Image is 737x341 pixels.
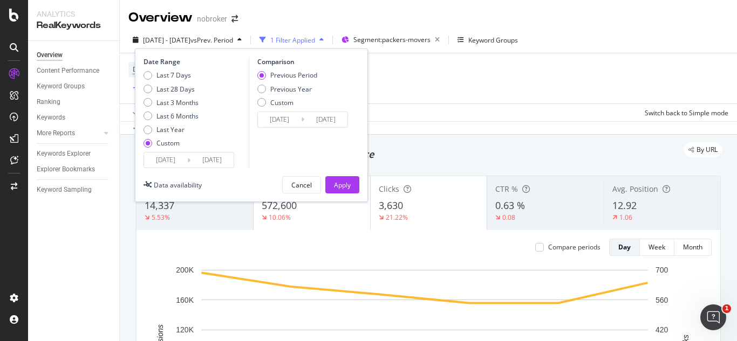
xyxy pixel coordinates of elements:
[645,108,728,117] div: Switch back to Simple mode
[683,242,702,252] div: Month
[618,242,631,252] div: Day
[353,35,431,44] span: Segment: packers-movers
[156,112,199,121] div: Last 6 Months
[144,71,199,80] div: Last 7 Days
[128,82,172,95] button: Add Filter
[37,50,63,61] div: Overview
[502,213,515,222] div: 0.08
[257,71,317,80] div: Previous Period
[337,31,444,48] button: Segment:packers-movers
[612,199,637,212] span: 12.92
[37,19,111,32] div: RealKeywords
[37,112,65,123] div: Keywords
[291,180,312,190] div: Cancel
[37,9,111,19] div: Analytics
[37,184,112,196] a: Keyword Sampling
[37,65,99,76] div: Content Performance
[495,184,518,194] span: CTR %
[468,36,518,45] div: Keyword Groups
[144,112,199,121] div: Last 6 Months
[144,85,199,94] div: Last 28 Days
[37,112,112,123] a: Keywords
[145,199,174,212] span: 14,337
[128,104,160,121] button: Apply
[37,148,112,159] a: Keywords Explorer
[640,104,728,121] button: Switch back to Simple mode
[144,57,246,66] div: Date Range
[156,98,199,107] div: Last 3 Months
[656,325,668,334] text: 420
[612,184,658,194] span: Avg. Position
[548,242,600,252] div: Compare periods
[143,36,190,45] span: [DATE] - [DATE]
[128,9,193,27] div: Overview
[176,325,194,334] text: 120K
[325,176,359,193] button: Apply
[270,85,312,94] div: Previous Year
[270,71,317,80] div: Previous Period
[37,81,112,92] a: Keyword Groups
[495,199,525,212] span: 0.63 %
[37,128,101,139] a: More Reports
[144,125,199,134] div: Last Year
[282,176,321,193] button: Cancel
[37,128,75,139] div: More Reports
[156,85,195,94] div: Last 28 Days
[257,98,317,107] div: Custom
[334,180,351,190] div: Apply
[133,65,153,74] span: Device
[231,15,238,23] div: arrow-right-arrow-left
[700,304,726,330] iframe: Intercom live chat
[176,266,194,274] text: 200K
[37,81,85,92] div: Keyword Groups
[154,180,202,190] div: Data availability
[37,148,91,159] div: Keywords Explorer
[37,164,112,175] a: Explorer Bookmarks
[609,239,640,256] button: Day
[619,213,632,222] div: 1.06
[197,13,227,24] div: nobroker
[386,213,408,222] div: 21.22%
[37,164,95,175] div: Explorer Bookmarks
[258,112,301,127] input: Start Date
[257,57,351,66] div: Comparison
[144,138,199,148] div: Custom
[190,152,234,168] input: End Date
[656,296,668,304] text: 560
[453,31,522,48] button: Keyword Groups
[37,184,92,196] div: Keyword Sampling
[722,304,731,313] span: 1
[649,242,665,252] div: Week
[270,98,294,107] div: Custom
[379,184,399,194] span: Clicks
[144,152,187,168] input: Start Date
[156,138,180,148] div: Custom
[144,98,199,107] div: Last 3 Months
[304,112,347,127] input: End Date
[674,239,712,256] button: Month
[697,147,718,153] span: By URL
[656,266,668,274] text: 700
[152,213,170,222] div: 5.53%
[176,296,194,304] text: 160K
[270,36,315,45] div: 1 Filter Applied
[684,142,722,157] div: legacy label
[128,31,246,48] button: [DATE] - [DATE]vsPrev. Period
[156,71,191,80] div: Last 7 Days
[156,125,185,134] div: Last Year
[190,36,233,45] span: vs Prev. Period
[640,239,674,256] button: Week
[37,96,60,108] div: Ranking
[257,85,317,94] div: Previous Year
[37,96,112,108] a: Ranking
[255,31,328,48] button: 1 Filter Applied
[37,65,112,76] a: Content Performance
[262,199,297,212] span: 572,600
[37,50,112,61] a: Overview
[269,213,291,222] div: 10.06%
[379,199,403,212] span: 3,630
